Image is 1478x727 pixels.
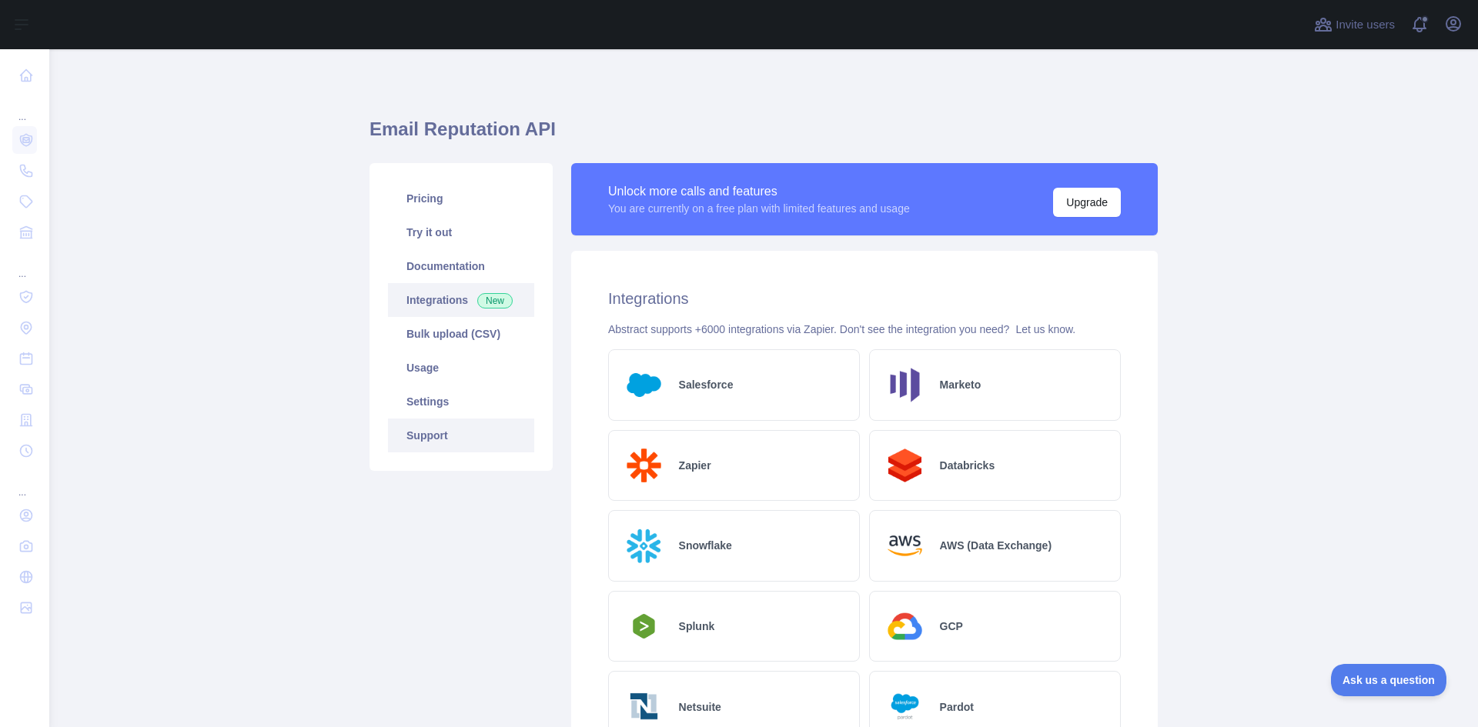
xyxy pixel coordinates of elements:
[882,604,928,649] img: Logo
[882,443,928,489] img: Logo
[679,619,715,634] h2: Splunk
[679,538,732,553] h2: Snowflake
[388,351,534,385] a: Usage
[940,619,963,634] h2: GCP
[1311,12,1398,37] button: Invite users
[1015,323,1075,335] a: Let us know.
[369,117,1158,154] h1: Email Reputation API
[388,283,534,317] a: Integrations New
[608,322,1121,337] div: Abstract supports +6000 integrations via Zapier. Don't see the integration you need?
[388,385,534,419] a: Settings
[940,538,1052,553] h2: AWS (Data Exchange)
[1336,16,1395,34] span: Invite users
[621,443,667,489] img: Logo
[12,468,37,499] div: ...
[608,288,1121,309] h2: Integrations
[679,458,711,473] h2: Zapier
[679,699,721,715] h2: Netsuite
[621,362,667,408] img: Logo
[679,377,734,392] h2: Salesforce
[12,92,37,123] div: ...
[608,182,910,201] div: Unlock more calls and features
[388,249,534,283] a: Documentation
[12,249,37,280] div: ...
[388,182,534,215] a: Pricing
[940,377,981,392] h2: Marketo
[388,419,534,452] a: Support
[477,293,513,308] span: New
[1053,188,1121,217] button: Upgrade
[940,458,995,473] h2: Databricks
[940,699,974,715] h2: Pardot
[882,523,928,569] img: Logo
[621,609,667,643] img: Logo
[388,317,534,351] a: Bulk upload (CSV)
[621,523,667,569] img: Logo
[388,215,534,249] a: Try it out
[882,362,928,408] img: Logo
[1331,664,1447,696] iframe: Toggle Customer Support
[608,201,910,216] div: You are currently on a free plan with limited features and usage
